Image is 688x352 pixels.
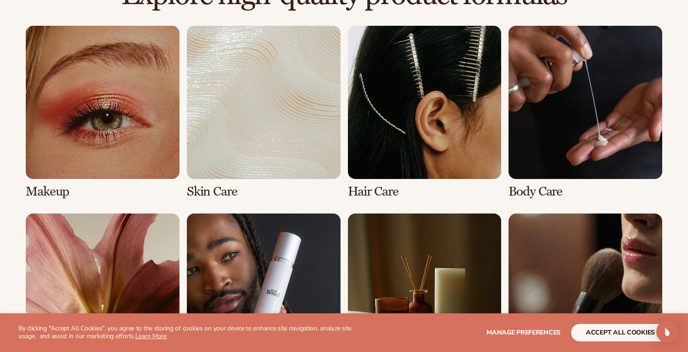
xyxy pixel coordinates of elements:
[656,321,678,343] div: Open Intercom Messenger
[135,332,167,340] a: Learn More
[187,185,341,199] h3: Skin Care
[571,324,670,341] button: accept all cookies
[486,324,561,341] button: Manage preferences
[486,328,561,337] span: Manage preferences
[509,185,662,199] h3: Body Care
[187,26,341,199] div: 2 / 8
[18,325,370,340] p: By clicking "Accept All Cookies", you agree to the storing of cookies on your device to enhance s...
[509,26,662,199] div: 4 / 8
[348,26,502,199] div: 3 / 8
[26,26,179,199] div: 1 / 8
[26,185,179,199] h3: Makeup
[348,185,502,199] h3: Hair Care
